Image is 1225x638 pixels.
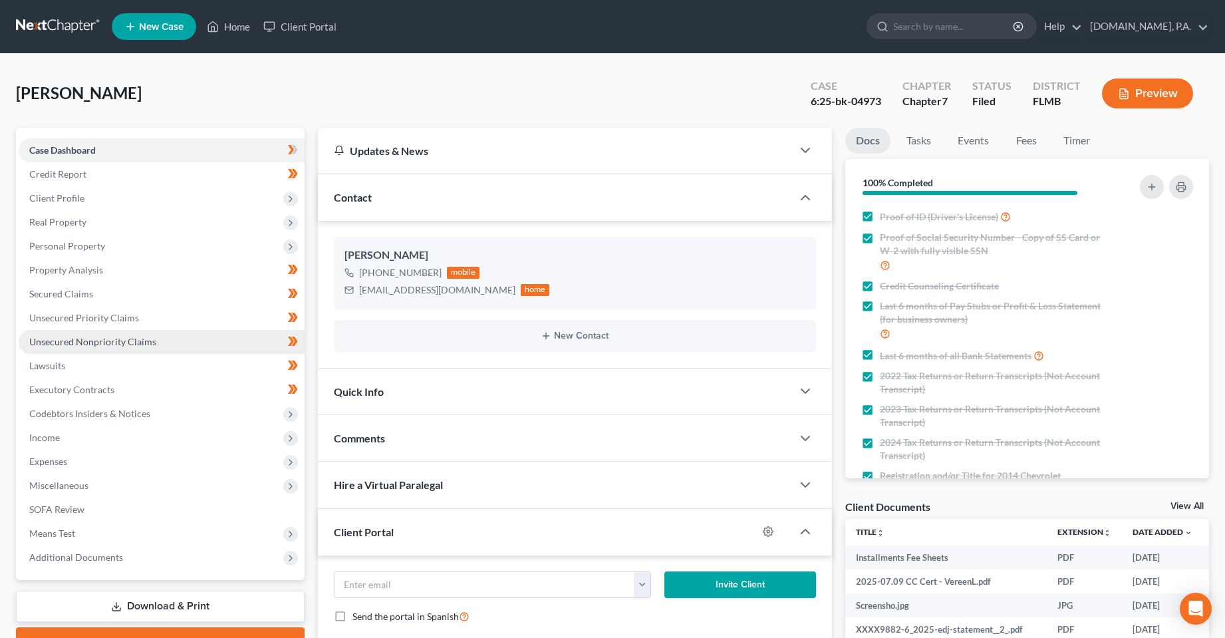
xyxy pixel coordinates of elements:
a: Help [1037,15,1082,39]
a: Secured Claims [19,282,305,306]
td: [DATE] [1122,593,1203,617]
span: Client Portal [334,526,394,538]
span: Hire a Virtual Paralegal [334,478,443,491]
span: Proof of Social Security Number - Copy of SS Card or W-2 with fully visible SSN [880,231,1107,257]
span: New Case [139,22,184,32]
div: [EMAIL_ADDRESS][DOMAIN_NAME] [359,283,515,297]
a: Property Analysis [19,258,305,282]
span: Property Analysis [29,264,103,275]
a: Tasks [896,128,942,154]
span: Miscellaneous [29,480,88,491]
div: Case [811,79,881,94]
a: [DOMAIN_NAME], P.A. [1083,15,1208,39]
span: Client Profile [29,192,84,204]
button: Preview [1102,79,1193,108]
span: Executory Contracts [29,384,114,395]
input: Search by name... [893,14,1015,39]
a: Unsecured Nonpriority Claims [19,330,305,354]
span: 2023 Tax Returns or Return Transcripts (Not Account Transcript) [880,402,1107,429]
td: Installments Fee Sheets [845,546,1047,569]
a: Case Dashboard [19,138,305,162]
i: unfold_more [1103,529,1111,537]
a: Date Added expand_more [1133,527,1192,537]
a: Credit Report [19,162,305,186]
a: Unsecured Priority Claims [19,306,305,330]
span: Comments [334,432,385,444]
span: 7 [942,94,948,107]
a: Docs [845,128,890,154]
div: Chapter [902,79,951,94]
span: SOFA Review [29,504,84,515]
div: Updates & News [334,144,777,158]
span: Unsecured Priority Claims [29,312,139,323]
span: 2022 Tax Returns or Return Transcripts (Not Account Transcript) [880,369,1107,396]
a: Client Portal [257,15,343,39]
span: Send the portal in Spanish [352,611,459,622]
div: mobile [447,267,480,279]
a: Events [947,128,1000,154]
span: Additional Documents [29,552,123,563]
div: [PERSON_NAME] [344,247,806,263]
span: Credit Counseling Certificate [880,279,999,293]
div: Status [972,79,1012,94]
div: FLMB [1033,94,1081,109]
div: Chapter [902,94,951,109]
i: unfold_more [877,529,885,537]
a: Titleunfold_more [856,527,885,537]
span: Income [29,432,60,443]
td: PDF [1047,569,1122,593]
span: Means Test [29,528,75,539]
div: District [1033,79,1081,94]
i: expand_more [1184,529,1192,537]
span: Secured Claims [29,288,93,299]
div: Client Documents [845,500,930,514]
div: Filed [972,94,1012,109]
input: Enter email [335,572,634,597]
div: [PHONE_NUMBER] [359,266,442,279]
span: Expenses [29,456,67,467]
span: Quick Info [334,385,384,398]
span: Last 6 months of all Bank Statements [880,349,1031,363]
span: Case Dashboard [29,144,96,156]
a: Fees [1005,128,1047,154]
span: Proof of ID (Driver's License) [880,210,998,224]
span: Unsecured Nonpriority Claims [29,336,156,347]
span: [PERSON_NAME] [16,83,142,102]
a: Timer [1053,128,1101,154]
td: Screensho.jpg [845,593,1047,617]
strong: 100% Completed [863,177,933,188]
div: Open Intercom Messenger [1180,593,1212,625]
td: JPG [1047,593,1122,617]
span: Codebtors Insiders & Notices [29,408,150,419]
span: Lawsuits [29,360,65,371]
a: Download & Print [16,591,305,622]
a: Executory Contracts [19,378,305,402]
div: home [521,284,550,296]
button: Invite Client [664,571,817,598]
td: 2025-07.09 CC Cert - VereenL.pdf [845,569,1047,593]
span: Credit Report [29,168,86,180]
span: Real Property [29,216,86,228]
a: Lawsuits [19,354,305,378]
button: New Contact [344,331,806,341]
span: Contact [334,191,372,204]
a: SOFA Review [19,498,305,522]
td: [DATE] [1122,546,1203,569]
td: PDF [1047,546,1122,569]
span: Personal Property [29,240,105,251]
span: Registration and/or Title for 2014 Chevrolet [880,469,1061,482]
span: Last 6 months of Pay Stubs or Profit & Loss Statement (for business owners) [880,299,1107,326]
a: View All [1170,502,1204,511]
a: Extensionunfold_more [1057,527,1111,537]
span: 2024 Tax Returns or Return Transcripts (Not Account Transcript) [880,436,1107,462]
td: [DATE] [1122,569,1203,593]
a: Home [200,15,257,39]
div: 6:25-bk-04973 [811,94,881,109]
